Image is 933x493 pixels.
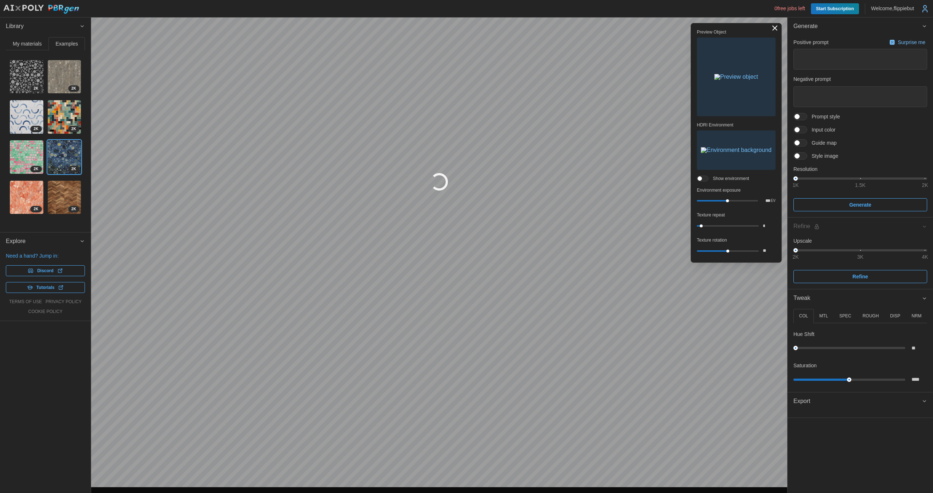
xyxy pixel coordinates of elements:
[9,180,44,215] a: nNLoz7BvrHNDGsIkGEWe2K
[714,74,758,80] img: Preview object
[697,38,776,116] button: Preview object
[788,392,933,410] button: Export
[793,39,828,46] p: Positive prompt
[10,140,43,174] img: rmQvcRwbNSCJEe6pTfJC
[774,5,805,12] p: 0 free jobs left
[793,270,927,283] button: Refine
[6,232,79,250] span: Explore
[793,198,927,211] button: Generate
[34,126,38,132] span: 2 K
[898,39,927,46] p: Surprise me
[48,60,81,94] img: ngI1gUpNHaJX3lyJoShn
[793,17,922,35] span: Generate
[34,86,38,91] span: 2 K
[37,266,54,276] span: Discord
[34,206,38,212] span: 2 K
[10,100,43,134] img: 3lq3cu2JvZiq5bUSymgG
[807,139,836,146] span: Guide map
[697,130,776,170] button: Environment background
[793,362,817,369] p: Saturation
[911,313,921,319] p: NRM
[863,313,879,319] p: ROUGH
[788,218,933,235] button: Refine
[28,309,62,315] a: cookie policy
[871,5,914,12] p: Welcome, flippiebut
[697,29,776,35] p: Preview Object
[788,35,933,218] div: Generate
[852,270,868,283] span: Refine
[788,307,933,392] div: Tweak
[793,289,922,307] span: Tweak
[819,313,828,319] p: MTL
[793,75,927,83] p: Negative prompt
[56,41,78,46] span: Examples
[697,237,776,243] p: Texture rotation
[10,60,43,94] img: KVb5AZZcm50jiSgLad2X
[71,166,76,172] span: 2 K
[793,165,927,173] p: Resolution
[47,60,82,94] a: ngI1gUpNHaJX3lyJoShn2K
[788,289,933,307] button: Tweak
[890,313,900,319] p: DISP
[816,3,854,14] span: Start Subscription
[48,100,81,134] img: 7fsCwJiRL3kBdwDnQniT
[6,265,85,276] a: Discord
[3,4,79,14] img: AIxPoly PBRgen
[771,199,776,203] p: EV
[48,140,81,174] img: 3E0UQC95wUp78nkCzAdU
[46,299,82,305] a: privacy policy
[788,235,933,289] div: Refine
[48,181,81,214] img: 7W30H3GteWHjCkbJfp3T
[10,181,43,214] img: nNLoz7BvrHNDGsIkGEWe
[807,126,835,133] span: Input color
[770,23,780,33] button: Toggle viewport controls
[849,199,871,211] span: Generate
[9,100,44,134] a: 3lq3cu2JvZiq5bUSymgG2K
[36,282,55,293] span: Tutorials
[887,37,927,47] button: Surprise me
[71,86,76,91] span: 2 K
[793,237,927,244] p: Upscale
[788,410,933,418] div: Export
[34,166,38,172] span: 2 K
[47,140,82,174] a: 3E0UQC95wUp78nkCzAdU2K
[6,17,79,35] span: Library
[788,17,933,35] button: Generate
[71,126,76,132] span: 2 K
[708,176,749,181] span: Show environment
[793,392,922,410] span: Export
[799,313,808,319] p: COL
[13,41,42,46] span: My materials
[9,140,44,174] a: rmQvcRwbNSCJEe6pTfJC2K
[697,122,776,128] p: HDRI Environment
[839,313,851,319] p: SPEC
[701,147,772,153] img: Environment background
[47,100,82,134] a: 7fsCwJiRL3kBdwDnQniT2K
[697,187,776,193] p: Environment exposure
[9,299,42,305] a: terms of use
[697,212,776,218] p: Texture repeat
[811,3,859,14] a: Start Subscription
[807,113,840,120] span: Prompt style
[793,330,815,338] p: Hue Shift
[71,206,76,212] span: 2 K
[793,222,922,231] div: Refine
[47,180,82,215] a: 7W30H3GteWHjCkbJfp3T2K
[9,60,44,94] a: KVb5AZZcm50jiSgLad2X2K
[807,152,838,160] span: Style image
[6,282,85,293] a: Tutorials
[6,252,85,259] p: Need a hand? Jump in:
